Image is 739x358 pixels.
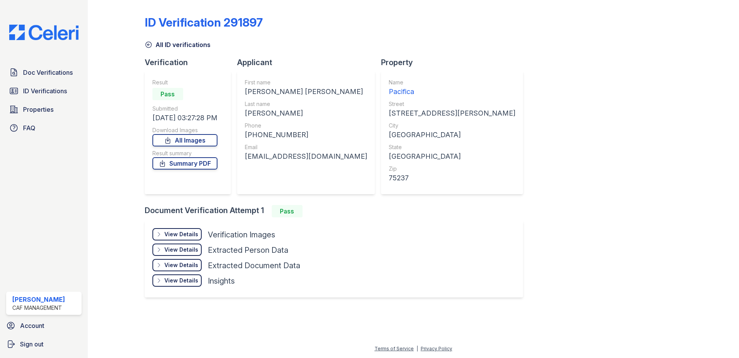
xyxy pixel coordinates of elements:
[23,105,54,114] span: Properties
[389,108,515,119] div: [STREET_ADDRESS][PERSON_NAME]
[245,100,367,108] div: Last name
[152,79,217,86] div: Result
[12,295,65,304] div: [PERSON_NAME]
[152,88,183,100] div: Pass
[245,79,367,86] div: First name
[389,122,515,129] div: City
[389,79,515,86] div: Name
[152,113,217,123] div: [DATE] 03:27:28 PM
[3,318,85,333] a: Account
[245,151,367,162] div: [EMAIL_ADDRESS][DOMAIN_NAME]
[152,134,217,146] a: All Images
[145,40,211,49] a: All ID verifications
[245,108,367,119] div: [PERSON_NAME]
[145,15,263,29] div: ID Verification 291897
[164,277,198,284] div: View Details
[164,246,198,254] div: View Details
[421,346,452,351] a: Privacy Policy
[375,346,414,351] a: Terms of Service
[164,230,198,238] div: View Details
[245,143,367,151] div: Email
[245,122,367,129] div: Phone
[245,129,367,140] div: [PHONE_NUMBER]
[3,336,85,352] a: Sign out
[152,157,217,170] a: Summary PDF
[145,57,237,68] div: Verification
[6,102,82,117] a: Properties
[6,83,82,99] a: ID Verifications
[208,260,300,271] div: Extracted Document Data
[145,205,529,217] div: Document Verification Attempt 1
[389,129,515,140] div: [GEOGRAPHIC_DATA]
[6,120,82,136] a: FAQ
[23,68,73,77] span: Doc Verifications
[23,123,35,133] span: FAQ
[416,346,418,351] div: |
[381,57,529,68] div: Property
[20,340,43,349] span: Sign out
[20,321,44,330] span: Account
[389,165,515,173] div: Zip
[12,304,65,312] div: CAF Management
[208,245,288,255] div: Extracted Person Data
[272,205,303,217] div: Pass
[23,86,67,96] span: ID Verifications
[6,65,82,80] a: Doc Verifications
[152,126,217,134] div: Download Images
[245,86,367,97] div: [PERSON_NAME] [PERSON_NAME]
[208,276,235,286] div: Insights
[389,79,515,97] a: Name Pacifica
[389,86,515,97] div: Pacifica
[208,229,275,240] div: Verification Images
[164,261,198,269] div: View Details
[152,105,217,113] div: Submitted
[389,143,515,151] div: State
[152,150,217,157] div: Result summary
[3,25,85,40] img: CE_Logo_Blue-a8612792a0a2168367f1c8372b55b34899dd931a85d93a1a3d3e32e68fde9ad4.png
[389,173,515,183] div: 75237
[237,57,381,68] div: Applicant
[389,100,515,108] div: Street
[389,151,515,162] div: [GEOGRAPHIC_DATA]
